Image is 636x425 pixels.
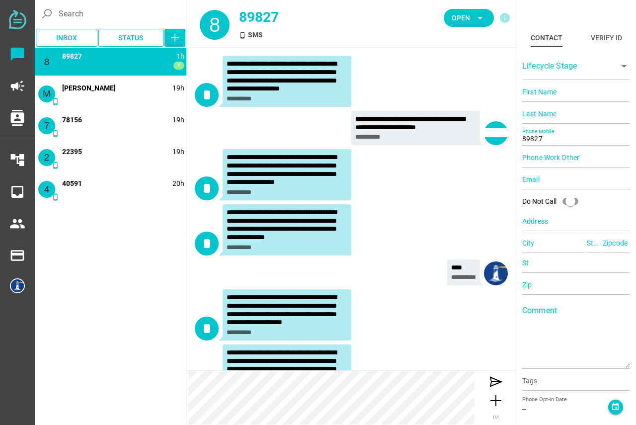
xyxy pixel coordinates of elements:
span: 89827 [62,52,82,60]
span: 7 [44,120,50,131]
div: -- [522,404,608,415]
input: City [522,233,586,253]
i: SMS [52,98,59,105]
span: 1759009076 [172,179,184,187]
span: M [43,88,51,99]
input: First Name [522,82,630,102]
input: Last Name [522,104,630,124]
span: 14152166899 [62,84,116,92]
i: payment [9,248,25,263]
div: 89827 [239,7,360,28]
img: 5e5013c4774eeba51c753a8a-30.png [484,261,508,285]
input: Address [522,211,630,231]
span: Open [452,12,470,24]
input: St [522,253,630,273]
div: Verify ID [591,32,622,44]
i: chat_bubble [9,46,25,62]
img: svg+xml;base64,PD94bWwgdmVyc2lvbj0iMS4wIiBlbmNvZGluZz0iVVRGLTgiPz4KPHN2ZyB2ZXJzaW9uPSIxLjEiIHZpZX... [9,10,26,29]
input: Zipcode [603,233,630,253]
span: 1759075406 [176,52,184,60]
div: Do Not Call [522,191,584,211]
span: Inbox [56,32,77,44]
i: people [9,216,25,232]
i: inbox [9,184,25,200]
span: 40591 [62,179,82,187]
input: Zip [522,275,630,295]
span: 4 [44,184,50,194]
span: 8 [44,57,50,67]
i: arrow_drop_down [618,60,630,72]
i: campaign [9,78,25,94]
i: info [499,12,511,24]
i: SMS [52,193,59,201]
img: 5e5013c4774eeba51c753a8a-30.png [10,278,25,293]
i: account_tree [9,152,25,168]
textarea: Comment [522,310,630,368]
i: SMS [52,130,59,137]
input: Phone Mobile [522,126,630,146]
input: Tags [522,378,630,390]
span: 78156 [62,116,82,124]
span: 8 [209,14,220,36]
i: event [611,403,620,411]
div: SMS [239,30,360,40]
span: 1759009433 [172,116,184,124]
button: Status [98,29,164,47]
input: Email [522,170,630,189]
span: Status [118,32,143,44]
span: 1759009423 [172,148,184,156]
i: SMS [52,162,59,169]
div: Phone Opt-in Date [522,396,608,404]
span: 1 [173,62,184,70]
div: Do Not Call [522,196,556,207]
button: Open [444,9,494,27]
i: arrow_drop_down [474,12,486,24]
span: 1759009617 [172,84,184,92]
input: State [587,233,602,253]
div: Contact [531,32,562,44]
span: IM [493,415,499,420]
span: 2 [44,152,50,163]
i: SMS [239,32,246,39]
button: Inbox [36,29,97,47]
i: contacts [9,110,25,126]
input: Phone Work Other [522,148,630,168]
span: 22395 [62,148,82,156]
i: SMS [52,66,59,74]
